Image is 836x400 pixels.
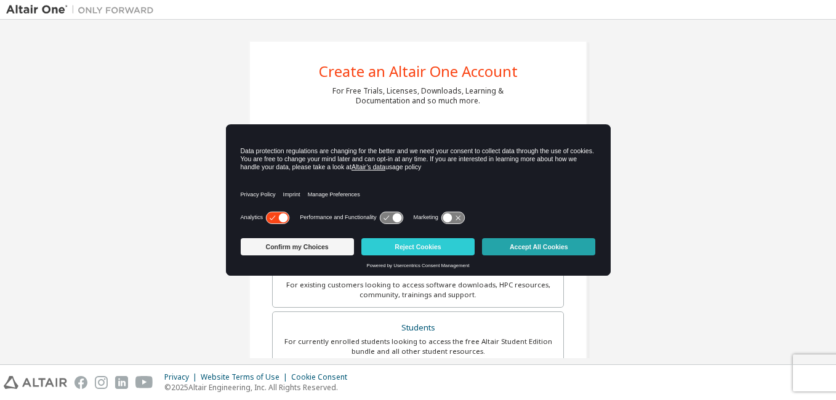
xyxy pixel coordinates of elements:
img: instagram.svg [95,376,108,389]
div: For existing customers looking to access software downloads, HPC resources, community, trainings ... [280,280,556,300]
p: © 2025 Altair Engineering, Inc. All Rights Reserved. [164,382,355,393]
img: linkedin.svg [115,376,128,389]
div: Create an Altair One Account [319,64,518,79]
img: facebook.svg [74,376,87,389]
div: Students [280,319,556,337]
div: For currently enrolled students looking to access the free Altair Student Edition bundle and all ... [280,337,556,356]
div: Cookie Consent [291,372,355,382]
div: For Free Trials, Licenses, Downloads, Learning & Documentation and so much more. [332,86,504,106]
div: Privacy [164,372,201,382]
img: Altair One [6,4,160,16]
div: Website Terms of Use [201,372,291,382]
img: altair_logo.svg [4,376,67,389]
img: youtube.svg [135,376,153,389]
